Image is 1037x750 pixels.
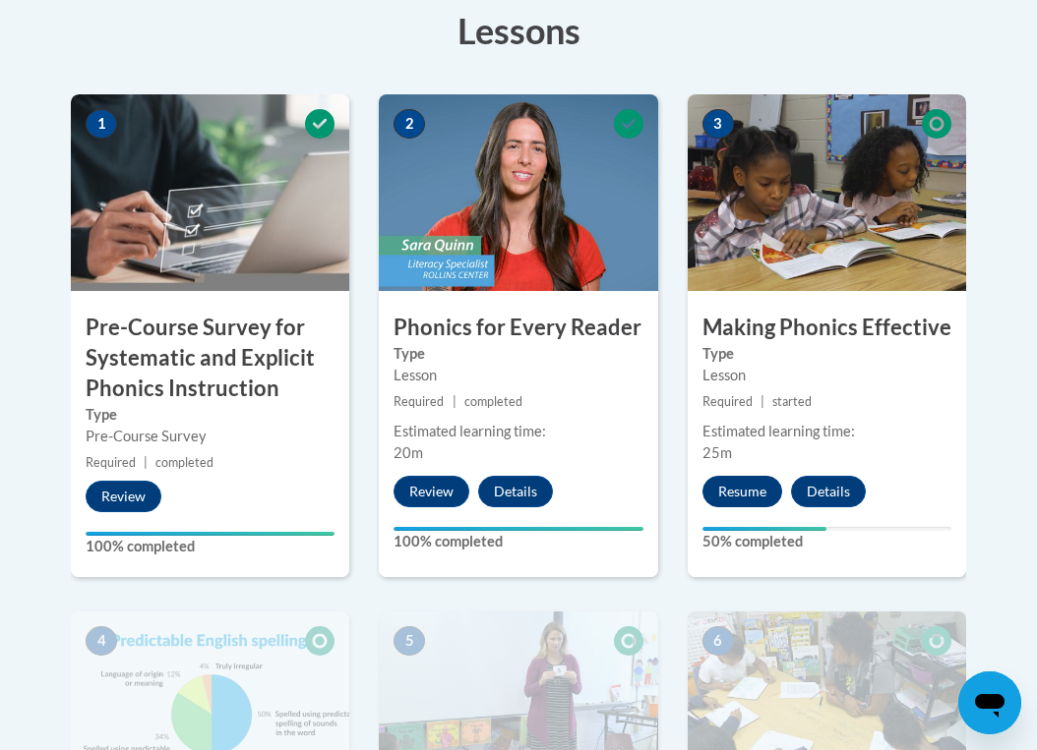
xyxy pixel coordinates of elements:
h3: Lessons [71,6,966,55]
div: Lesson [394,365,642,386]
span: 2 [394,109,425,139]
span: | [453,394,457,409]
div: Your progress [86,532,335,536]
span: 4 [86,626,117,656]
button: Review [394,476,469,507]
div: Your progress [394,527,642,531]
h3: Making Phonics Effective [688,313,966,343]
span: completed [464,394,522,409]
span: Required [394,394,444,409]
span: 20m [394,444,423,461]
label: 100% completed [86,536,335,557]
span: completed [155,455,213,470]
button: Review [86,481,161,512]
span: | [144,455,148,470]
label: Type [394,343,642,365]
button: Details [791,476,866,507]
button: Resume [702,476,782,507]
span: 5 [394,626,425,656]
iframe: Button to launch messaging window [958,671,1021,734]
img: Course Image [379,94,657,291]
label: 100% completed [394,531,642,552]
div: Lesson [702,365,951,386]
button: Details [478,476,553,507]
span: Required [86,455,136,470]
span: 6 [702,626,734,656]
span: | [761,394,764,409]
span: 25m [702,444,732,461]
h3: Phonics for Every Reader [379,313,657,343]
h3: Pre-Course Survey for Systematic and Explicit Phonics Instruction [71,313,349,403]
div: Estimated learning time: [702,421,951,442]
div: Estimated learning time: [394,421,642,442]
img: Course Image [71,94,349,291]
span: started [772,394,812,409]
img: Course Image [688,94,966,291]
label: Type [702,343,951,365]
label: Type [86,404,335,426]
span: 1 [86,109,117,139]
span: Required [702,394,753,409]
label: 50% completed [702,531,951,552]
div: Your progress [702,527,827,531]
span: 3 [702,109,734,139]
div: Pre-Course Survey [86,426,335,447]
